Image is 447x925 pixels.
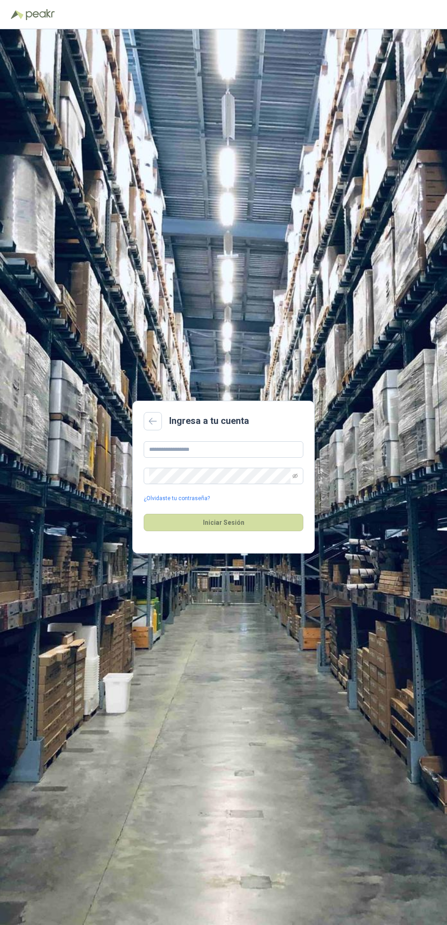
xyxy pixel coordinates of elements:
[292,473,298,479] span: eye-invisible
[144,494,210,503] a: ¿Olvidaste tu contraseña?
[144,514,303,531] button: Iniciar Sesión
[26,9,55,20] img: Peakr
[11,10,24,19] img: Logo
[169,414,249,428] h2: Ingresa a tu cuenta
